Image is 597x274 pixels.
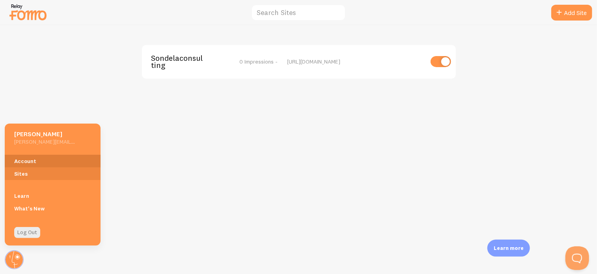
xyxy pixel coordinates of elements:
[5,167,101,180] a: Sites
[565,246,589,270] iframe: Help Scout Beacon - Open
[287,58,423,65] div: [URL][DOMAIN_NAME]
[8,2,48,22] img: fomo-relay-logo-orange.svg
[5,202,101,215] a: What's New
[14,138,75,145] h5: [PERSON_NAME][EMAIL_ADDRESS][DOMAIN_NAME]
[14,227,40,238] a: Log Out
[5,190,101,202] a: Learn
[487,240,530,257] div: Learn more
[151,54,215,69] span: Sondelaconsulting
[14,130,75,138] h5: [PERSON_NAME]
[5,155,101,167] a: Account
[494,244,524,252] p: Learn more
[240,58,278,65] span: 0 Impressions -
